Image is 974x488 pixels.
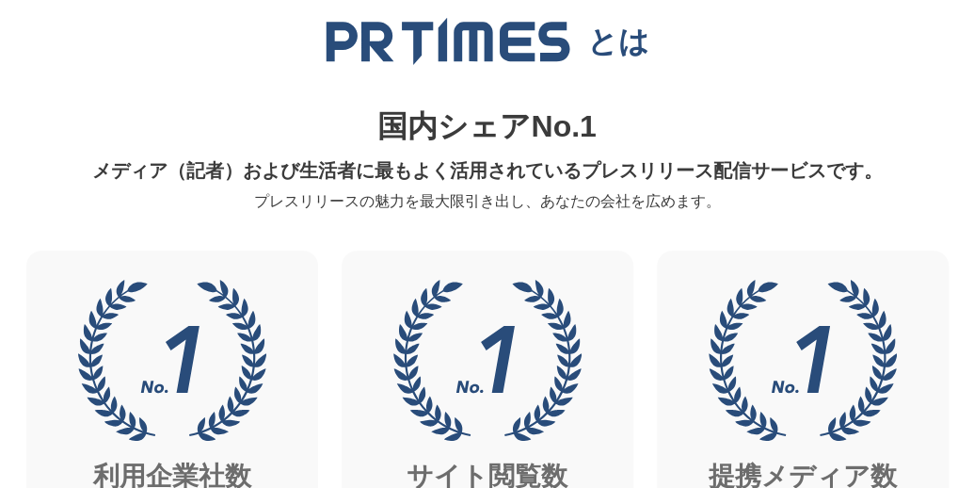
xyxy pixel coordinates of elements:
img: サイト閲覧数No.1 [393,279,582,441]
img: 利用企業社数No.1 [78,279,266,441]
p: プレスリリースの魅力を最大限引き出し、あなたの会社を広めます。 [64,189,911,214]
p: とは [587,23,649,59]
img: 提携メディア数No.1 [709,279,897,441]
p: メディア（記者）および生活者に最もよく活用されているプレスリリース配信サービスです。 [64,152,911,189]
img: PR TIMES [325,17,571,65]
p: 国内シェアNo.1 [64,103,911,151]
